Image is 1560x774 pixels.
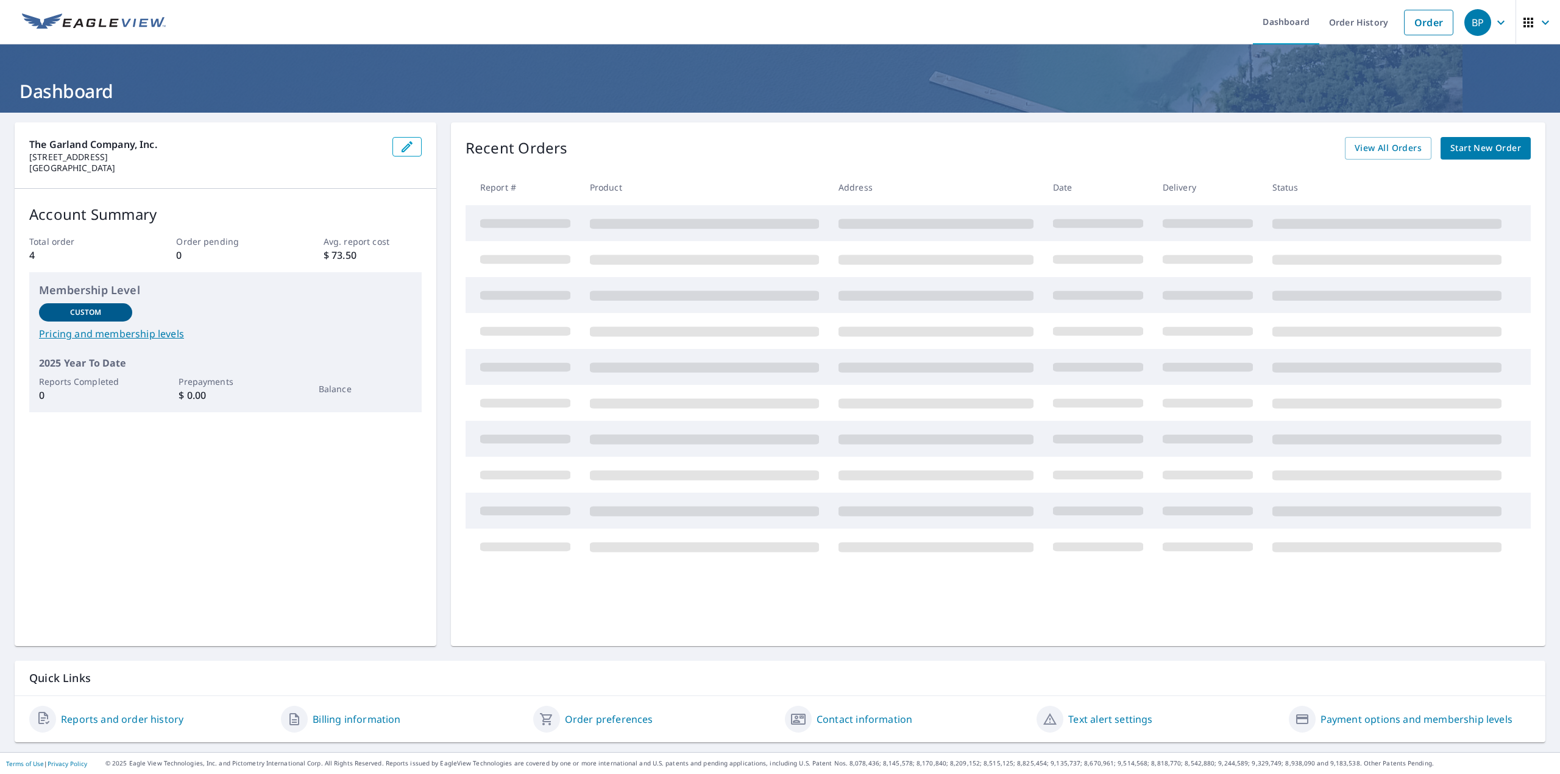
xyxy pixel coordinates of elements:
p: 0 [39,388,132,403]
a: Reports and order history [61,712,183,727]
p: Order pending [176,235,274,248]
a: View All Orders [1345,137,1431,160]
p: Custom [70,307,102,318]
div: BP [1464,9,1491,36]
p: Membership Level [39,282,412,298]
p: $ 73.50 [324,248,422,262]
span: Start New Order [1450,141,1521,156]
p: Avg. report cost [324,235,422,248]
p: Balance [319,382,412,395]
p: $ 0.00 [179,388,272,403]
th: Report # [466,169,580,205]
p: [STREET_ADDRESS] [29,152,383,163]
p: 0 [176,248,274,262]
p: Total order [29,235,127,248]
a: Terms of Use [6,759,44,768]
p: © 2025 Eagle View Technologies, Inc. and Pictometry International Corp. All Rights Reserved. Repo... [105,759,1554,768]
a: Pricing and membership levels [39,326,412,341]
p: The Garland Company, Inc. [29,137,383,152]
th: Delivery [1153,169,1263,205]
p: 4 [29,248,127,262]
a: Text alert settings [1068,712,1152,727]
h1: Dashboard [15,79,1545,104]
p: Quick Links [29,670,1531,686]
p: 2025 Year To Date [39,356,412,370]
th: Product [580,169,829,205]
p: Reports Completed [39,375,132,388]
a: Contact information [817,712,912,727]
a: Billing information [313,712,400,727]
a: Order preferences [565,712,653,727]
p: Recent Orders [466,137,568,160]
a: Privacy Policy [48,759,87,768]
a: Order [1404,10,1453,35]
a: Payment options and membership levels [1321,712,1512,727]
th: Address [829,169,1043,205]
span: View All Orders [1355,141,1422,156]
p: | [6,760,87,767]
p: [GEOGRAPHIC_DATA] [29,163,383,174]
th: Status [1263,169,1511,205]
img: EV Logo [22,13,166,32]
p: Prepayments [179,375,272,388]
a: Start New Order [1441,137,1531,160]
th: Date [1043,169,1153,205]
p: Account Summary [29,203,422,225]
